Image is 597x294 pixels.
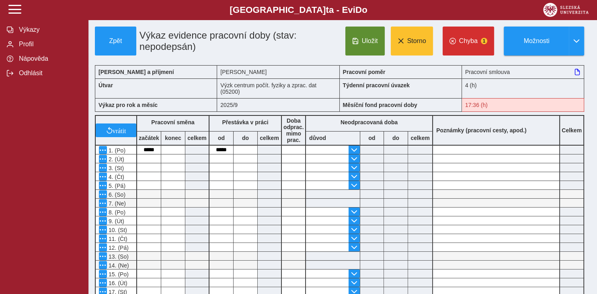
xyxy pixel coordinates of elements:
div: [PERSON_NAME] [217,65,339,78]
span: Nápověda [16,55,82,62]
div: Výzk centrum počít. fyziky a zprac. dat (05200) [217,78,339,98]
b: od [209,135,233,141]
button: Menu [99,279,107,287]
span: Profil [16,41,82,48]
div: Pracovní smlouva [462,65,584,78]
span: 9. (Út) [107,218,124,224]
button: Menu [99,146,107,154]
button: Menu [99,164,107,172]
span: o [362,5,367,15]
b: Výkaz pro rok a měsíc [98,102,158,108]
span: 8. (Po) [107,209,125,216]
button: Storno [391,27,433,56]
span: 7. (Ne) [107,200,126,207]
b: důvod [309,135,326,141]
button: Menu [99,252,107,260]
span: 1 [481,38,487,44]
span: 10. (St) [107,227,127,233]
span: D [355,5,362,15]
b: Měsíční fond pracovní doby [343,102,417,108]
button: Menu [99,199,107,207]
button: Menu [99,155,107,163]
b: [PERSON_NAME] a příjmení [98,69,174,75]
button: Uložit [345,27,385,56]
span: 16. (Út) [107,280,127,286]
b: Celkem [562,127,582,134]
span: Odhlásit [16,70,82,77]
span: t [326,5,328,15]
b: do [384,135,408,141]
span: Storno [407,37,426,45]
button: Menu [99,234,107,243]
span: 6. (So) [107,191,125,198]
div: Fond pracovní doby (17:36 h) a součet hodin ( h) se neshodují! [462,98,584,112]
button: Menu [99,226,107,234]
b: Neodpracovaná doba [341,119,398,125]
button: Menu [99,208,107,216]
button: Menu [99,173,107,181]
button: Menu [99,261,107,269]
b: [GEOGRAPHIC_DATA] a - Evi [24,5,573,15]
img: logo_web_su.png [543,3,589,17]
b: celkem [258,135,281,141]
button: Menu [99,217,107,225]
b: Týdenní pracovní úvazek [343,82,410,88]
button: Menu [99,190,107,198]
span: Uložit [362,37,378,45]
span: 4. (Čt) [107,174,124,180]
div: 2025/9 [217,98,339,112]
span: vrátit [113,127,126,134]
span: Výkazy [16,26,82,33]
span: Chyba [459,37,478,45]
b: začátek [137,135,161,141]
span: 2. (Út) [107,156,124,162]
b: celkem [185,135,209,141]
span: 11. (Čt) [107,236,127,242]
span: 5. (Pá) [107,183,125,189]
button: Menu [99,270,107,278]
button: Chyba1 [443,27,494,56]
button: Menu [99,243,107,251]
b: Doba odprac. mimo prac. [283,117,304,143]
span: 12. (Pá) [107,245,129,251]
span: 1. (Po) [107,147,125,154]
div: 4 (h) [462,78,584,98]
h1: Výkaz evidence pracovní doby (stav: nepodepsán) [136,27,302,56]
b: celkem [408,135,432,141]
span: Zpět [98,37,133,45]
span: 15. (Po) [107,271,129,278]
span: Možnosti [511,37,562,45]
b: konec [161,135,185,141]
button: vrátit [96,123,136,137]
span: 13. (So) [107,253,129,260]
b: Poznámky (pracovní cesty, apod.) [433,127,530,134]
b: Útvar [98,82,113,88]
button: Možnosti [504,27,569,56]
b: od [360,135,384,141]
button: Zpět [95,27,136,56]
b: Pracovní směna [151,119,194,125]
b: do [234,135,257,141]
b: Přestávka v práci [222,119,268,125]
button: Menu [99,181,107,189]
span: 3. (St) [107,165,124,171]
b: Pracovní poměr [343,69,386,75]
span: 14. (Ne) [107,262,129,269]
